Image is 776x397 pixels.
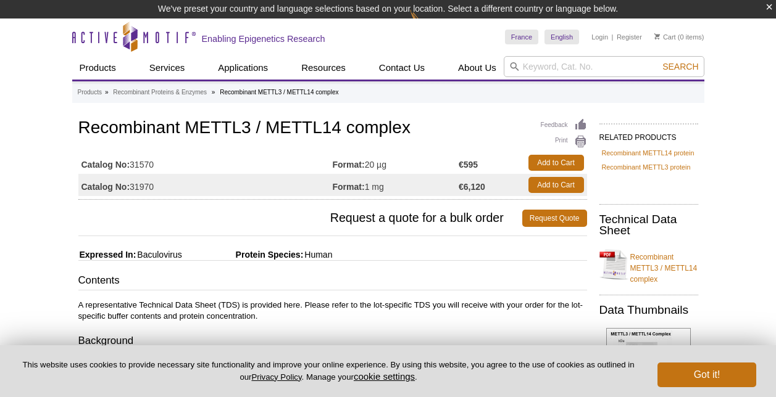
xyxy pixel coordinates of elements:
[528,177,584,193] a: Add to Cart
[78,152,333,174] td: 31570
[105,89,109,96] li: »
[654,33,660,39] img: Your Cart
[333,152,459,174] td: 20 µg
[654,33,676,41] a: Cart
[220,89,338,96] li: Recombinant METTL3 / METTL14 complex
[541,135,587,149] a: Print
[599,305,698,316] h2: Data Thumbnails
[541,118,587,132] a: Feedback
[78,174,333,196] td: 31970
[504,56,704,77] input: Keyword, Cat. No.
[78,273,587,290] h3: Contents
[459,159,478,170] strong: €595
[78,300,587,322] p: A representative Technical Data Sheet (TDS) is provided here. Please refer to the lot-specific TD...
[612,30,614,44] li: |
[591,33,608,41] a: Login
[372,56,432,80] a: Contact Us
[599,214,698,236] h2: Technical Data Sheet
[333,181,365,192] strong: Format:
[654,30,704,44] li: (0 items)
[544,30,579,44] a: English
[251,372,301,382] a: Privacy Policy
[599,244,698,285] a: Recombinant METTL3 / METTL14 complex
[136,250,181,260] span: Baculovirus
[505,30,538,44] a: France
[410,9,443,38] img: Change Here
[459,181,485,192] strong: €6,120
[602,162,691,173] a: Recombinant METTL3 protein
[528,155,584,171] a: Add to Cart
[522,210,587,227] a: Request Quote
[354,371,415,382] button: cookie settings
[294,56,353,80] a: Resources
[657,362,756,387] button: Got it!
[142,56,193,80] a: Services
[202,33,325,44] h2: Enabling Epigenetics Research
[78,334,587,351] h3: Background
[659,61,702,72] button: Search
[78,87,102,98] a: Products
[78,118,587,139] h1: Recombinant METTL3 / METTL14 complex
[333,174,459,196] td: 1 mg
[81,159,130,170] strong: Catalog No:
[20,359,637,383] p: This website uses cookies to provide necessary site functionality and improve your online experie...
[113,87,207,98] a: Recombinant Proteins & Enzymes
[451,56,504,80] a: About Us
[81,181,130,192] strong: Catalog No:
[602,147,695,158] a: Recombinant METTL14 protein
[662,62,698,72] span: Search
[333,159,365,170] strong: Format:
[78,210,522,227] span: Request a quote for a bulk order
[599,123,698,145] h2: RELATED PRODUCTS
[212,89,215,96] li: »
[617,33,642,41] a: Register
[78,250,136,260] span: Expressed In:
[303,250,332,260] span: Human
[211,56,275,80] a: Applications
[185,250,304,260] span: Protein Species:
[72,56,123,80] a: Products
